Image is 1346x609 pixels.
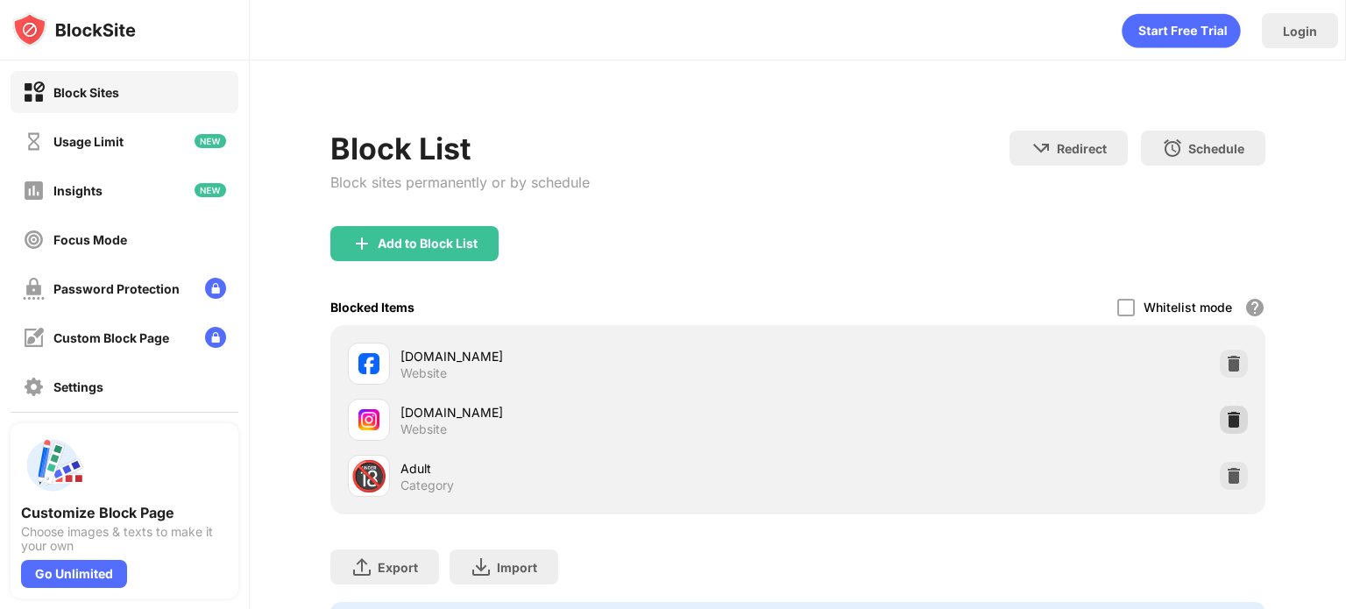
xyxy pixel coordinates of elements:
[330,131,590,166] div: Block List
[195,183,226,197] img: new-icon.svg
[1144,300,1232,315] div: Whitelist mode
[12,12,136,47] img: logo-blocksite.svg
[21,560,127,588] div: Go Unlimited
[358,409,379,430] img: favicons
[21,525,228,553] div: Choose images & texts to make it your own
[358,353,379,374] img: favicons
[53,232,127,247] div: Focus Mode
[351,458,387,494] div: 🔞
[21,504,228,521] div: Customize Block Page
[23,180,45,202] img: insights-off.svg
[53,183,103,198] div: Insights
[53,330,169,345] div: Custom Block Page
[23,376,45,398] img: settings-off.svg
[23,327,45,349] img: customize-block-page-off.svg
[330,173,590,191] div: Block sites permanently or by schedule
[400,459,797,478] div: Adult
[497,560,537,575] div: Import
[23,278,45,300] img: password-protection-off.svg
[53,281,180,296] div: Password Protection
[21,434,84,497] img: push-custom-page.svg
[205,327,226,348] img: lock-menu.svg
[1188,141,1244,156] div: Schedule
[330,300,414,315] div: Blocked Items
[378,560,418,575] div: Export
[23,81,45,103] img: block-on.svg
[400,478,454,493] div: Category
[23,229,45,251] img: focus-off.svg
[400,403,797,421] div: [DOMAIN_NAME]
[1122,13,1241,48] div: animation
[53,85,119,100] div: Block Sites
[400,365,447,381] div: Website
[1057,141,1107,156] div: Redirect
[1283,24,1317,39] div: Login
[400,421,447,437] div: Website
[205,278,226,299] img: lock-menu.svg
[23,131,45,152] img: time-usage-off.svg
[400,347,797,365] div: [DOMAIN_NAME]
[195,134,226,148] img: new-icon.svg
[53,379,103,394] div: Settings
[53,134,124,149] div: Usage Limit
[378,237,478,251] div: Add to Block List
